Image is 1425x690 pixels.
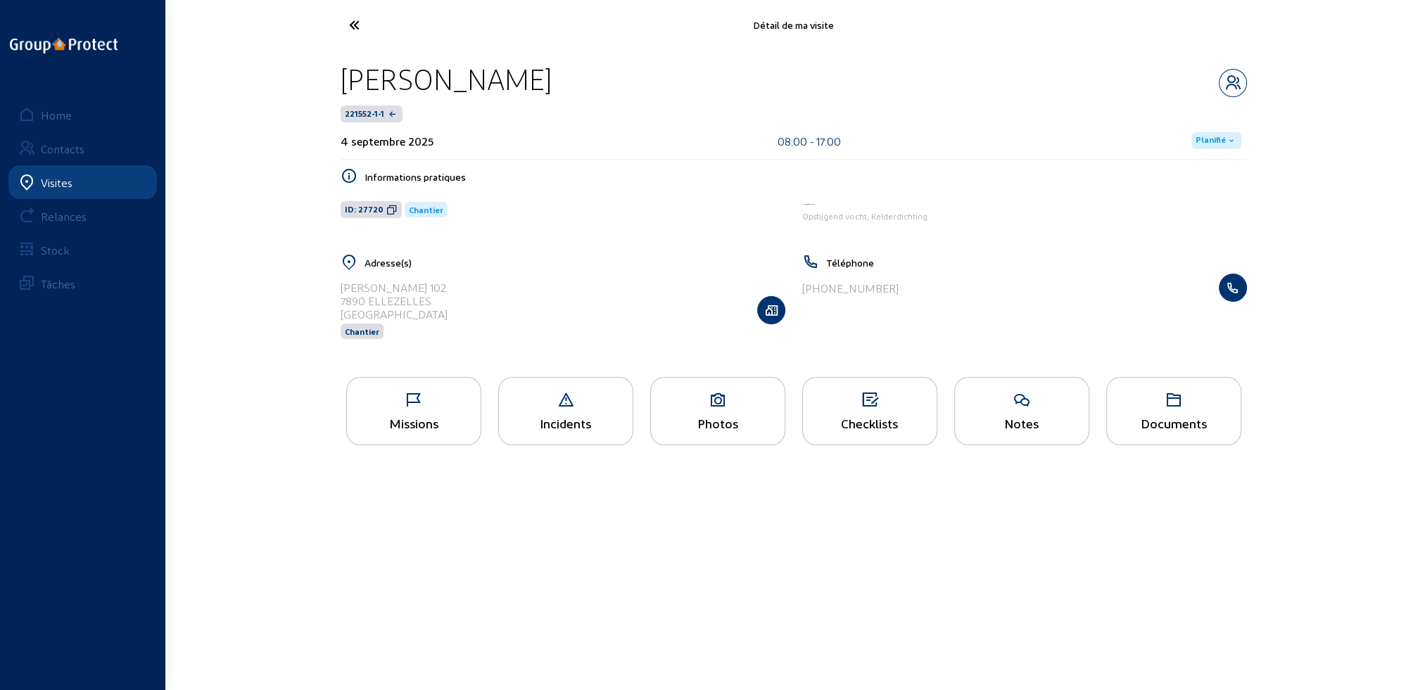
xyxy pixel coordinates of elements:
a: Contacts [8,132,157,165]
span: Opstijgend vocht, Kelderdichting [802,211,927,221]
div: Détail de ma visite [484,19,1103,31]
div: 7890 ELLEZELLES [341,294,448,307]
span: Planifié [1196,135,1226,146]
div: Tâches [41,277,75,290]
div: Photos [651,416,785,430]
div: Contacts [41,142,84,155]
div: Notes [955,416,1089,430]
a: Stock [8,233,157,267]
img: Aqua Protect [802,203,816,207]
div: Documents [1107,416,1241,430]
div: Stock [41,243,70,257]
div: Checklists [803,416,937,430]
span: Chantier [345,326,379,336]
div: Home [41,108,72,122]
div: Relances [41,210,87,223]
span: Chantier [409,205,443,215]
div: Visites [41,176,72,189]
a: Home [8,98,157,132]
span: ID: 27720 [345,204,384,215]
h5: Informations pratiques [365,171,1247,183]
div: [PERSON_NAME] 102 [341,281,448,294]
div: 08:00 - 17:00 [778,134,841,148]
a: Relances [8,199,157,233]
img: logo-oneline.png [10,38,118,53]
a: Visites [8,165,157,199]
span: 221552-1-1 [345,108,384,120]
div: [GEOGRAPHIC_DATA] [341,307,448,321]
h5: Téléphone [826,257,1247,269]
div: [PHONE_NUMBER] [802,281,899,295]
h5: Adresse(s) [365,257,785,269]
div: 4 septembre 2025 [341,134,433,148]
div: [PERSON_NAME] [341,61,552,97]
div: Incidents [499,416,633,430]
a: Tâches [8,267,157,300]
div: Missions [347,416,481,430]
